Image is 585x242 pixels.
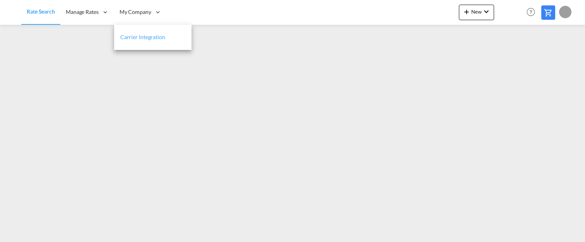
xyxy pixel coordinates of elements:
[524,5,537,19] span: Help
[524,5,541,19] div: Help
[27,8,55,15] span: Rate Search
[462,9,491,15] span: New
[120,8,151,16] span: My Company
[482,7,491,16] md-icon: icon-chevron-down
[462,7,471,16] md-icon: icon-plus 400-fg
[459,5,494,20] button: icon-plus 400-fgNewicon-chevron-down
[66,8,99,16] span: Manage Rates
[114,25,192,50] a: Carrier Integration
[120,34,165,40] span: Carrier Integration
